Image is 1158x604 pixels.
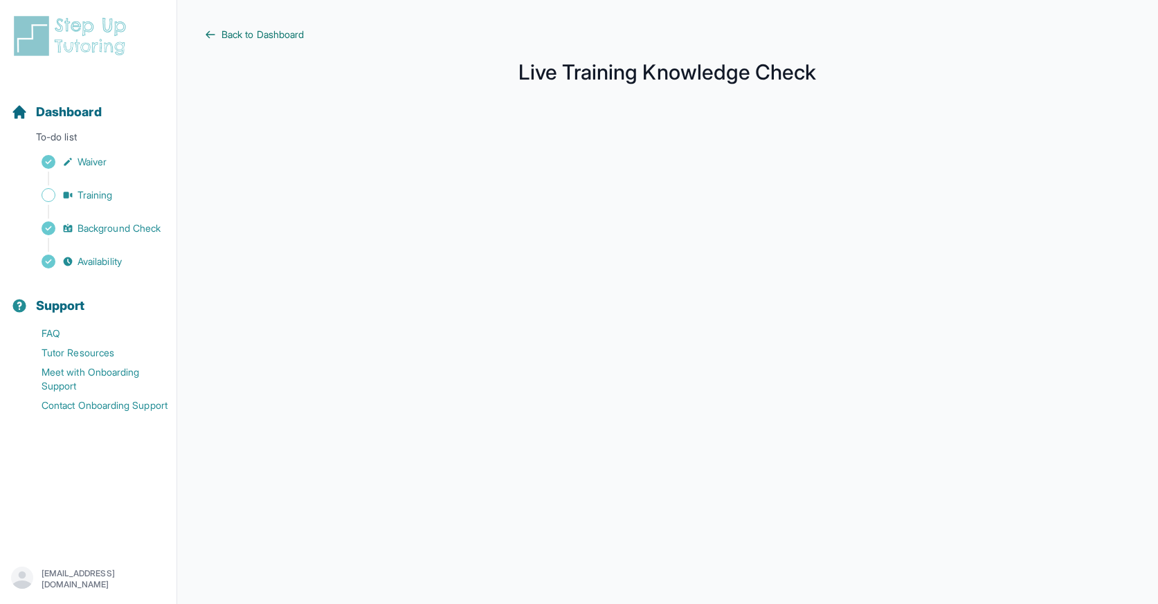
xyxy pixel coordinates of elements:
a: Background Check [11,219,177,238]
button: Support [6,274,171,321]
a: Tutor Resources [11,343,177,363]
button: [EMAIL_ADDRESS][DOMAIN_NAME] [11,567,165,592]
span: Training [78,188,113,202]
span: Waiver [78,155,107,169]
span: Support [36,296,85,315]
a: Back to Dashboard [205,28,1130,42]
a: FAQ [11,324,177,343]
a: Contact Onboarding Support [11,396,177,415]
a: Availability [11,252,177,271]
span: Dashboard [36,102,102,122]
p: [EMAIL_ADDRESS][DOMAIN_NAME] [42,568,165,590]
a: Meet with Onboarding Support [11,363,177,396]
span: Background Check [78,221,161,235]
span: Back to Dashboard [221,28,304,42]
h1: Live Training Knowledge Check [205,64,1130,80]
img: logo [11,14,134,58]
a: Waiver [11,152,177,172]
a: Dashboard [11,102,102,122]
a: Training [11,185,177,205]
button: Dashboard [6,80,171,127]
span: Availability [78,255,122,268]
p: To-do list [6,130,171,149]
